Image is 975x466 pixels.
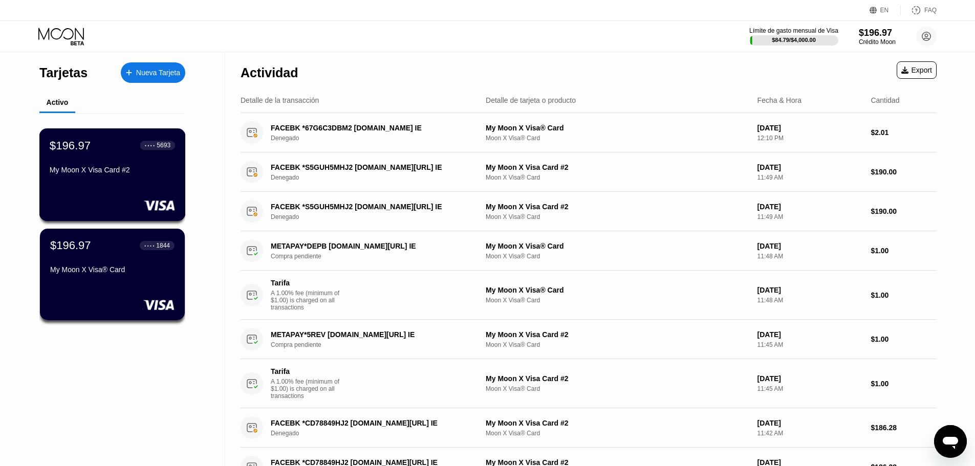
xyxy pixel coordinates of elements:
div: 12:10 PM [757,135,863,142]
div: $1.00 [871,380,937,388]
div: $1.00 [871,335,937,343]
div: $196.97 [859,28,896,38]
div: My Moon X Visa Card #2 [50,166,175,174]
div: Actividad [241,65,298,80]
div: $196.97 [50,139,91,152]
div: 11:49 AM [757,174,863,181]
div: 11:42 AM [757,430,863,437]
div: EN [870,5,901,15]
div: [DATE] [757,419,863,427]
div: $1.00 [871,291,937,299]
div: Moon X Visa® Card [486,174,749,181]
div: METAPAY*DEPB [DOMAIN_NAME][URL] IE [271,242,469,250]
div: FACEBK *CD78849HJ2 [DOMAIN_NAME][URL] IEDenegadoMy Moon X Visa Card #2Moon X Visa® Card[DATE]11:4... [241,408,937,448]
div: FACEBK *S5GUH5MHJ2 [DOMAIN_NAME][URL] IEDenegadoMy Moon X Visa Card #2Moon X Visa® Card[DATE]11:4... [241,152,937,192]
div: [DATE] [757,242,863,250]
div: FACEBK *67G6C3DBM2 [DOMAIN_NAME] IEDenegadoMy Moon X Visa® CardMoon X Visa® Card[DATE]12:10 PM$2.01 [241,113,937,152]
div: $190.00 [871,168,937,176]
div: FACEBK *S5GUH5MHJ2 [DOMAIN_NAME][URL] IE [271,203,469,211]
div: EN [880,7,889,14]
div: FAQ [924,7,937,14]
div: FACEBK *S5GUH5MHJ2 [DOMAIN_NAME][URL] IE [271,163,469,171]
div: $84.79 / $4,000.00 [772,37,816,43]
div: $196.97● ● ● ●5693My Moon X Visa Card #2 [40,129,185,220]
div: Nueva Tarjeta [136,69,180,77]
div: FAQ [901,5,937,15]
div: My Moon X Visa® Card [50,265,175,274]
div: Moon X Visa® Card [486,430,749,437]
div: TarifaA 1.00% fee (minimum of $1.00) is charged on all transactionsMy Moon X Visa Card #2Moon X V... [241,359,937,408]
div: METAPAY*DEPB [DOMAIN_NAME][URL] IECompra pendienteMy Moon X Visa® CardMoon X Visa® Card[DATE]11:4... [241,231,937,271]
div: [DATE] [757,124,863,132]
div: My Moon X Visa® Card [486,124,749,132]
div: Moon X Visa® Card [486,385,749,392]
div: 11:48 AM [757,297,863,304]
div: Moon X Visa® Card [486,297,749,304]
div: Denegado [271,135,484,142]
div: $190.00 [871,207,937,215]
div: [DATE] [757,203,863,211]
div: FACEBK *67G6C3DBM2 [DOMAIN_NAME] IE [271,124,469,132]
div: $2.01 [871,128,937,137]
div: Crédito Moon [859,38,896,46]
div: Fecha & Hora [757,96,801,104]
div: Compra pendiente [271,253,484,260]
div: ● ● ● ● [145,144,155,147]
div: Tarifa [271,279,342,287]
div: $196.97● ● ● ●1844My Moon X Visa® Card [40,229,185,320]
div: FACEBK *CD78849HJ2 [DOMAIN_NAME][URL] IE [271,419,469,427]
div: A 1.00% fee (minimum of $1.00) is charged on all transactions [271,378,348,400]
div: 11:48 AM [757,253,863,260]
div: Activo [47,98,69,106]
div: Denegado [271,430,484,437]
div: Denegado [271,213,484,220]
div: [DATE] [757,163,863,171]
div: Export [901,66,932,74]
div: My Moon X Visa Card #2 [486,330,749,339]
div: 1844 [156,242,170,249]
div: Compra pendiente [271,341,484,348]
div: 11:49 AM [757,213,863,220]
div: My Moon X Visa® Card [486,286,749,294]
div: Moon X Visa® Card [486,341,749,348]
div: Moon X Visa® Card [486,135,749,142]
div: 11:45 AM [757,385,863,392]
div: Moon X Visa® Card [486,253,749,260]
div: METAPAY*5REV [DOMAIN_NAME][URL] IE [271,330,469,339]
div: [DATE] [757,286,863,294]
div: Denegado [271,174,484,181]
div: My Moon X Visa Card #2 [486,419,749,427]
div: Límite de gasto mensual de Visa$84.79/$4,000.00 [749,27,838,46]
div: METAPAY*5REV [DOMAIN_NAME][URL] IECompra pendienteMy Moon X Visa Card #2Moon X Visa® Card[DATE]11... [241,320,937,359]
div: $1.00 [871,247,937,255]
div: TarifaA 1.00% fee (minimum of $1.00) is charged on all transactionsMy Moon X Visa® CardMoon X Vis... [241,271,937,320]
div: Detalle de la transacción [241,96,319,104]
div: Cantidad [871,96,899,104]
div: Export [897,61,937,79]
div: A 1.00% fee (minimum of $1.00) is charged on all transactions [271,290,348,311]
div: [DATE] [757,374,863,383]
div: Nueva Tarjeta [121,62,185,83]
div: $186.28 [871,424,937,432]
div: My Moon X Visa Card #2 [486,203,749,211]
div: Tarjetas [39,65,88,80]
div: Tarifa [271,367,342,375]
div: My Moon X Visa® Card [486,242,749,250]
div: Moon X Visa® Card [486,213,749,220]
div: $196.97 [50,239,91,252]
div: My Moon X Visa Card #2 [486,374,749,383]
iframe: Botón para iniciar la ventana de mensajería, conversación en curso [934,425,967,458]
div: 5693 [157,142,170,149]
div: $196.97Crédito Moon [859,28,896,46]
div: ● ● ● ● [144,244,155,247]
div: Límite de gasto mensual de Visa [749,27,838,34]
div: My Moon X Visa Card #2 [486,163,749,171]
div: 11:45 AM [757,341,863,348]
div: Detalle de tarjeta o producto [486,96,576,104]
div: FACEBK *S5GUH5MHJ2 [DOMAIN_NAME][URL] IEDenegadoMy Moon X Visa Card #2Moon X Visa® Card[DATE]11:4... [241,192,937,231]
div: [DATE] [757,330,863,339]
